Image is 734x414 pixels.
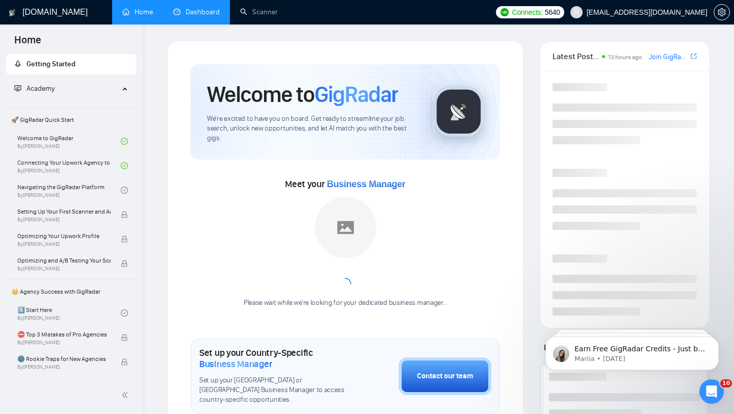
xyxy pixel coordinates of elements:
[17,255,111,266] span: Optimizing and A/B Testing Your Scanner for Better Results
[207,114,416,143] span: We're excited to have you on board. Get ready to streamline your job search, unlock new opportuni...
[545,7,560,18] span: 5640
[9,5,16,21] img: logo
[314,81,398,108] span: GigRadar
[17,154,121,177] a: Connecting Your Upwork Agency to GigRadarBy[PERSON_NAME]
[699,379,724,404] iframe: Intercom live chat
[17,179,121,201] a: Navigating the GigRadar PlatformBy[PERSON_NAME]
[240,8,278,16] a: searchScanner
[714,8,730,16] a: setting
[121,236,128,243] span: lock
[14,84,55,93] span: Academy
[691,51,697,61] a: export
[17,217,111,223] span: By [PERSON_NAME]
[338,277,352,291] span: loading
[14,60,21,67] span: rocket
[207,81,398,108] h1: Welcome to
[17,130,121,152] a: Welcome to GigRadarBy[PERSON_NAME]
[315,197,376,258] img: placeholder.png
[14,85,21,92] span: fund-projection-screen
[121,260,128,267] span: lock
[121,309,128,317] span: check-circle
[238,298,453,308] div: Please wait while we're looking for your dedicated business manager...
[573,9,580,16] span: user
[530,315,734,386] iframe: Intercom notifications message
[17,241,111,247] span: By [PERSON_NAME]
[433,86,484,137] img: gigradar-logo.png
[121,187,128,194] span: check-circle
[17,340,111,346] span: By [PERSON_NAME]
[173,8,220,16] a: dashboardDashboard
[691,52,697,60] span: export
[17,364,111,370] span: By [PERSON_NAME]
[17,354,111,364] span: 🌚 Rookie Traps for New Agencies
[121,358,128,366] span: lock
[121,390,132,400] span: double-left
[199,376,348,405] span: Set up your [GEOGRAPHIC_DATA] or [GEOGRAPHIC_DATA] Business Manager to access country-specific op...
[501,8,509,16] img: upwork-logo.png
[6,33,49,54] span: Home
[121,211,128,218] span: lock
[720,379,732,387] span: 10
[608,54,642,61] span: 13 hours ago
[121,138,128,145] span: check-circle
[121,162,128,169] span: check-circle
[649,51,689,63] a: Join GigRadar Slack Community
[512,7,542,18] span: Connects:
[199,358,272,370] span: Business Manager
[399,357,491,395] button: Contact our team
[27,60,75,68] span: Getting Started
[17,266,111,272] span: By [PERSON_NAME]
[553,50,599,63] span: Latest Posts from the GigRadar Community
[122,8,153,16] a: homeHome
[7,110,135,130] span: 🚀 GigRadar Quick Start
[17,231,111,241] span: Optimizing Your Upwork Profile
[417,371,473,382] div: Contact our team
[285,178,405,190] span: Meet your
[17,302,121,324] a: 1️⃣ Start HereBy[PERSON_NAME]
[199,347,348,370] h1: Set up your Country-Specific
[17,329,111,340] span: ⛔ Top 3 Mistakes of Pro Agencies
[27,84,55,93] span: Academy
[327,179,405,189] span: Business Manager
[714,4,730,20] button: setting
[6,54,136,74] li: Getting Started
[121,334,128,341] span: lock
[17,206,111,217] span: Setting Up Your First Scanner and Auto-Bidder
[7,281,135,302] span: 👑 Agency Success with GigRadar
